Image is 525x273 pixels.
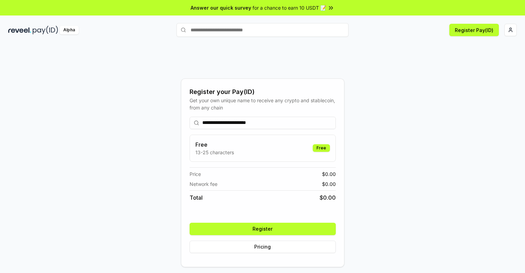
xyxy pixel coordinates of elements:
[253,4,326,11] span: for a chance to earn 10 USDT 📝
[190,87,336,97] div: Register your Pay(ID)
[190,241,336,253] button: Pricing
[190,180,217,188] span: Network fee
[33,26,58,34] img: pay_id
[313,144,330,152] div: Free
[190,223,336,235] button: Register
[60,26,79,34] div: Alpha
[322,170,336,178] span: $ 0.00
[320,193,336,202] span: $ 0.00
[195,140,234,149] h3: Free
[191,4,251,11] span: Answer our quick survey
[449,24,499,36] button: Register Pay(ID)
[195,149,234,156] p: 13-25 characters
[322,180,336,188] span: $ 0.00
[190,193,203,202] span: Total
[190,170,201,178] span: Price
[190,97,336,111] div: Get your own unique name to receive any crypto and stablecoin, from any chain
[8,26,31,34] img: reveel_dark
